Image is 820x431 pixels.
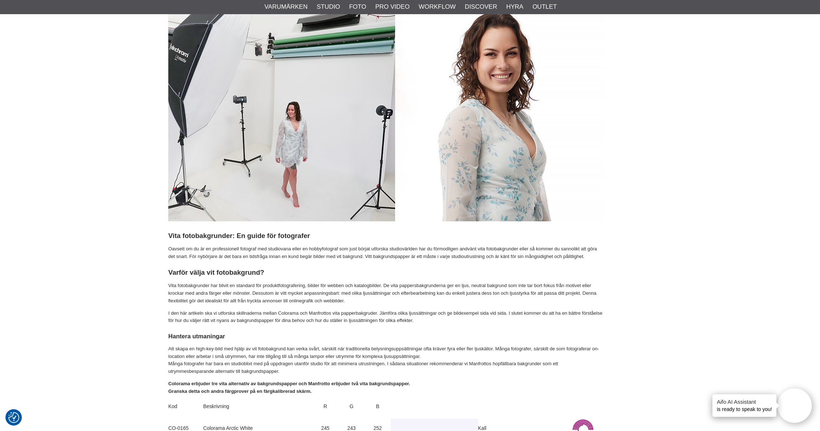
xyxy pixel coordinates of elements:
h4: Hantera utmaningar [168,332,604,341]
div: is ready to speak to you! [712,394,776,417]
p: Oavsett om du är en professionell fotograf med studiovana eller en hobbyfotograf som just börjat ... [168,245,604,261]
p: Att skapa en high-key-bild med hjälp av vit fotobakgrund kan verka svårt, särskilt när traditione... [168,345,604,375]
h3: Varför välja vit fotobakgrund? [168,268,604,277]
strong: Colorama erbjuder tre vita alternativ av bakgrundspapper och Manfrotto erbjuder två vita bakgrund... [168,381,410,386]
p: Vita fotobakgrunder har blivit en standard för produktfotografering, bilder för webben och katalo... [168,282,604,305]
td: G [338,400,365,414]
button: Samtyckesinställningar [8,411,19,424]
h4: Aifo AI Assistant [717,398,772,406]
img: Revisit consent button [8,412,19,423]
strong: Granska detta och andra färgprover på en färgkalibrerad skärm. [168,388,311,394]
a: Foto [349,2,366,12]
h3: Vita fotobakgrunder: En guide för fotografer [168,231,604,241]
a: Studio [317,2,340,12]
a: Varumärken [265,2,308,12]
td: Beskrivning [203,400,312,414]
a: Pro Video [375,2,409,12]
td: B [365,400,391,414]
td: Kod [168,400,203,414]
p: I den här artikeln ska vi utforska skillnaderna mellan Colorama och Manfrottos vita papperbakgrud... [168,310,604,325]
a: Hyra [506,2,523,12]
a: Workflow [419,2,456,12]
a: Discover [465,2,497,12]
a: Outlet [532,2,557,12]
td: R [312,400,338,414]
